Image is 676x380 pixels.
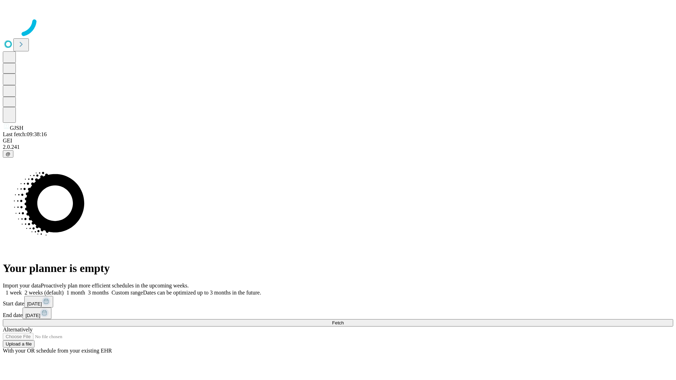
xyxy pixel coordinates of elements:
[3,296,673,308] div: Start date
[3,348,112,354] span: With your OR schedule from your existing EHR
[27,301,42,306] span: [DATE]
[3,327,32,332] span: Alternatively
[88,290,109,296] span: 3 months
[6,151,11,157] span: @
[6,290,22,296] span: 1 week
[24,296,53,308] button: [DATE]
[3,262,673,275] h1: Your planner is empty
[25,290,64,296] span: 2 weeks (default)
[3,131,47,137] span: Last fetch: 09:38:16
[10,125,23,131] span: GJSH
[25,313,40,318] span: [DATE]
[3,308,673,319] div: End date
[3,144,673,150] div: 2.0.241
[23,308,51,319] button: [DATE]
[3,138,673,144] div: GEI
[67,290,85,296] span: 1 month
[112,290,143,296] span: Custom range
[41,283,189,289] span: Proactively plan more efficient schedules in the upcoming weeks.
[143,290,261,296] span: Dates can be optimized up to 3 months in the future.
[332,320,344,325] span: Fetch
[3,319,673,327] button: Fetch
[3,283,41,289] span: Import your data
[3,150,13,158] button: @
[3,340,35,348] button: Upload a file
